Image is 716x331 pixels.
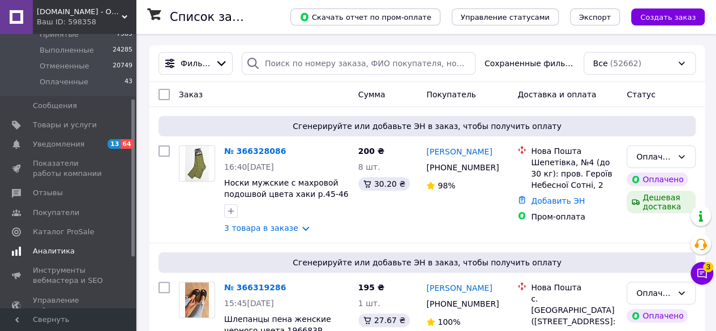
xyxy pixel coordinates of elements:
a: Создать заказ [620,12,705,21]
span: Отмененные [40,61,89,71]
span: Товары и услуги [33,120,97,130]
span: Все [593,58,608,69]
span: Заказ [179,90,203,99]
div: [PHONE_NUMBER] [424,296,499,312]
span: Отзывы [33,188,63,198]
div: Дешевая доставка [627,191,696,213]
div: Пром-оплата [531,211,618,222]
img: Фото товару [185,282,209,317]
a: № 366328086 [224,147,286,156]
span: 20749 [113,61,132,71]
span: 15:45[DATE] [224,299,274,308]
span: 98% [438,181,455,190]
span: 8 шт. [358,162,380,171]
span: Сгенерируйте или добавьте ЭН в заказ, чтобы получить оплату [163,257,691,268]
div: [PHONE_NUMBER] [424,160,499,175]
span: Optom-shop.com.ua - Оптовый интернет-магазин: Одежда и обувь оптом, нижнее белье недорого [37,7,122,17]
div: Оплаченный [636,151,672,163]
a: Носки мужские с махровой подошвой цвета хаки р.45-46 183951P [224,178,349,210]
span: 100% [438,317,460,326]
span: Уведомления [33,139,84,149]
a: 3 товара в заказе [224,223,298,233]
div: Ваш ID: 598358 [37,17,136,27]
span: Создать заказ [640,13,696,22]
a: № 366319286 [224,283,286,292]
a: Фото товару [179,145,215,182]
span: Скачать отчет по пром-оплате [299,12,431,22]
div: Нова Пошта [531,282,618,293]
div: Шепетівка, №4 (до 30 кг): пров. Героїв Небесної Сотні, 2 [531,157,618,191]
span: 3 [703,262,713,272]
span: 43 [125,77,132,87]
span: Оплаченные [40,77,88,87]
button: Скачать отчет по пром-оплате [290,8,440,25]
div: Нова Пошта [531,145,618,157]
span: Доставка и оплата [517,90,596,99]
span: Сохраненные фильтры: [485,58,574,69]
span: Показатели работы компании [33,158,105,179]
span: (52662) [610,59,641,68]
span: Инструменты вебмастера и SEO [33,265,105,286]
span: Сгенерируйте или добавьте ЭН в заказ, чтобы получить оплату [163,121,691,132]
span: Покупатель [426,90,476,99]
span: Статус [627,90,655,99]
span: Фильтры [181,58,211,69]
a: [PERSON_NAME] [426,146,492,157]
span: 7585 [117,29,132,40]
a: Фото товару [179,282,215,318]
span: Покупатели [33,208,79,218]
button: Управление статусами [452,8,559,25]
span: Сообщения [33,101,77,111]
span: 1 шт. [358,299,380,308]
div: Оплаченный [636,287,672,299]
div: Оплачено [627,173,688,186]
img: Фото товару [185,146,209,181]
span: 13 [108,139,121,149]
span: Выполненные [40,45,94,55]
span: Сумма [358,90,385,99]
div: Оплачено [627,309,688,323]
a: Добавить ЭН [531,196,585,205]
input: Поиск по номеру заказа, ФИО покупателя, номеру телефона, Email, номеру накладной [242,52,475,75]
h1: Список заказов [170,10,267,24]
button: Экспорт [570,8,620,25]
span: 64 [121,139,134,149]
span: Принятые [40,29,79,40]
button: Создать заказ [631,8,705,25]
span: Аналитика [33,246,75,256]
span: 200 ₴ [358,147,384,156]
button: Чат с покупателем3 [691,262,713,285]
span: Каталог ProSale [33,227,94,237]
span: Управление статусами [461,13,550,22]
div: 30.20 ₴ [358,177,410,191]
a: [PERSON_NAME] [426,282,492,294]
span: 16:40[DATE] [224,162,274,171]
span: Экспорт [579,13,611,22]
span: 24285 [113,45,132,55]
span: Управление сайтом [33,295,105,316]
span: 195 ₴ [358,283,384,292]
div: 27.67 ₴ [358,313,410,327]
